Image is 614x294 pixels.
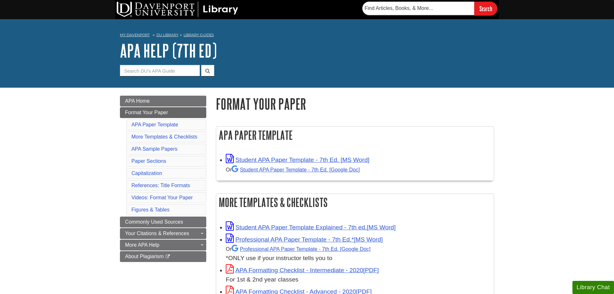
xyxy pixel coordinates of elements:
[125,231,189,236] span: Your Citations & References
[131,122,178,127] a: APA Paper Template
[120,65,200,76] input: Search DU's APA Guide
[226,236,383,243] a: Link opens in new window
[226,275,491,284] div: For 1st & 2nd year classes
[226,224,396,231] a: Link opens in new window
[216,96,494,112] h1: Format Your Paper
[362,2,474,15] input: Find Articles, Books, & More...
[120,96,206,262] div: Guide Page Menu
[226,156,369,163] a: Link opens in new window
[226,244,491,263] div: *ONLY use if your instructor tells you to
[125,110,168,115] span: Format Your Paper
[120,251,206,262] a: About Plagiarism
[216,194,494,211] h2: More Templates & Checklists
[232,246,370,252] a: Professional APA Paper Template - 7th Ed.
[131,134,197,139] a: More Templates & Checklists
[165,255,170,259] i: This link opens in a new window
[226,267,379,274] a: Link opens in new window
[216,127,494,144] h2: APA Paper Template
[131,171,162,176] a: Capitalization
[125,254,164,259] span: About Plagiarism
[117,2,238,17] img: DU Library
[120,32,150,38] a: My Davenport
[226,246,370,252] small: Or
[131,146,177,152] a: APA Sample Papers
[125,98,150,104] span: APA Home
[131,207,169,212] a: Figures & Tables
[226,167,360,172] small: Or
[474,2,497,15] input: Search
[131,195,193,200] a: Videos: Format Your Paper
[572,281,614,294] button: Library Chat
[362,2,497,15] form: Searches DU Library's articles, books, and more
[131,158,166,164] a: Paper Sections
[156,33,178,37] a: DU Library
[120,41,217,60] a: APA Help (7th Ed)
[184,33,214,37] a: Library Guides
[120,107,206,118] a: Format Your Paper
[120,240,206,250] a: More APA Help
[120,217,206,227] a: Commonly Used Sources
[120,96,206,107] a: APA Home
[125,219,183,225] span: Commonly Used Sources
[131,183,190,188] a: References: Title Formats
[232,167,360,172] a: Student APA Paper Template - 7th Ed. [Google Doc]
[125,242,159,248] span: More APA Help
[120,228,206,239] a: Your Citations & References
[120,31,494,41] nav: breadcrumb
